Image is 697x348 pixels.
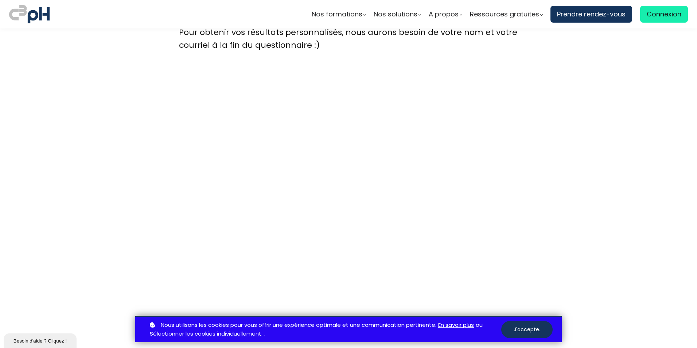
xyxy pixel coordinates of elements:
img: logo C3PH [9,4,50,25]
button: J'accepte. [501,321,553,338]
a: Connexion [640,6,688,23]
span: A propos [429,9,459,20]
a: Sélectionner les cookies individuellement. [150,329,262,339]
span: Prendre rendez-vous [557,9,626,20]
span: Nous utilisons les cookies pour vous offrir une expérience optimale et une communication pertinente. [161,321,436,330]
a: En savoir plus [438,321,474,330]
span: Connexion [647,9,681,20]
span: Nos solutions [374,9,417,20]
iframe: chat widget [4,332,78,348]
span: Nos formations [312,9,362,20]
a: Prendre rendez-vous [550,6,632,23]
p: ou . [148,321,501,339]
span: Ressources gratuites [470,9,539,20]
